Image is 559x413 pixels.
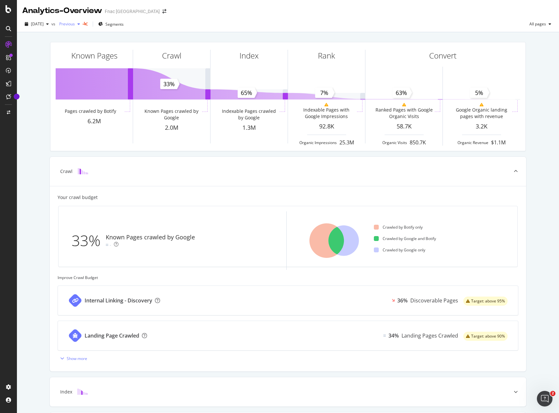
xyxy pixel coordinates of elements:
div: Known Pages crawled by Google [142,108,200,121]
button: Previous [57,19,83,29]
div: 2.0M [133,124,210,132]
div: Tooltip anchor [14,94,20,100]
div: Indexable Pages with Google Impressions [297,107,355,120]
div: Crawled by Google and Botify [374,236,436,241]
button: [DATE] [22,19,51,29]
div: Your crawl budget [58,194,98,201]
a: Internal Linking - Discovery36%Discoverable Pageswarning label [58,286,518,315]
span: Target: above 95% [471,299,505,303]
iframe: Intercom live chat [537,391,552,406]
div: arrow-right-arrow-left [162,9,166,14]
div: 92.8K [288,122,365,131]
div: Indexable Pages crawled by Google [220,108,278,121]
div: Crawled by Google only [374,247,425,253]
span: Segments [105,21,124,27]
div: Crawl [60,168,73,175]
span: 2025 Aug. 31st [31,21,44,27]
span: Target: above 90% [471,334,505,338]
img: Equal [383,335,386,337]
div: warning label [463,332,508,341]
div: Discoverable Pages [410,297,458,304]
img: block-icon [78,168,88,174]
button: All pages [527,19,554,29]
button: Show more [58,353,87,364]
img: block-icon [77,389,88,395]
div: - [110,242,111,248]
div: Landing Page Crawled [85,332,139,340]
div: 25.3M [339,139,354,146]
span: All pages [527,21,546,27]
div: Rank [318,50,335,61]
div: 6.2M [56,117,133,126]
div: 34% [389,332,399,340]
div: Crawl [162,50,181,61]
div: Fnac [GEOGRAPHIC_DATA] [105,8,160,15]
span: 2 [550,391,555,396]
div: Landing Pages Crawled [402,332,458,340]
div: Show more [67,356,87,361]
div: Internal Linking - Discovery [85,297,152,304]
a: Landing Page CrawledEqual34%Landing Pages Crawledwarning label [58,321,518,351]
div: Improve Crawl Budget [58,275,518,280]
div: Organic Impressions [299,140,337,145]
span: vs [51,21,57,27]
div: Analytics - Overview [22,5,102,16]
div: 36% [397,297,408,304]
div: warning label [463,297,508,306]
div: Known Pages [71,50,117,61]
div: Known Pages crawled by Google [106,233,195,242]
div: Index [239,50,259,61]
span: Previous [57,21,75,27]
div: 1.3M [211,124,288,132]
button: Segments [96,19,126,29]
div: 33% [72,230,106,251]
div: Pages crawled by Botify [65,108,116,114]
div: Index [60,389,72,395]
div: Crawled by Botify only [374,224,423,230]
img: Equal [106,244,108,246]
